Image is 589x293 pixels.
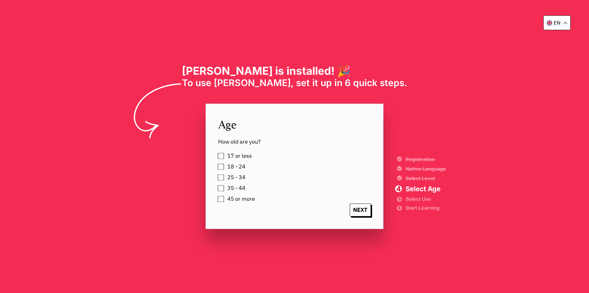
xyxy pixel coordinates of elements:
[227,174,245,180] span: 25 - 34
[227,153,252,159] span: 17 or less
[350,204,371,216] span: NEXT
[406,157,446,162] span: Registration
[227,185,245,191] span: 35 - 44
[218,116,371,132] span: Age
[406,166,446,171] span: Native Language
[406,176,446,181] span: Select Level
[406,197,446,201] span: Select Use
[218,138,371,145] span: How old are you?
[182,77,407,88] span: To use [PERSON_NAME], set it up in 6 quick steps.
[406,206,446,210] span: Start Learning
[406,185,446,192] span: Select Age
[227,164,245,170] span: 18 - 24
[182,64,407,77] h1: [PERSON_NAME] is installed! 🎉
[227,196,255,202] span: 45 or more
[554,20,560,26] p: en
